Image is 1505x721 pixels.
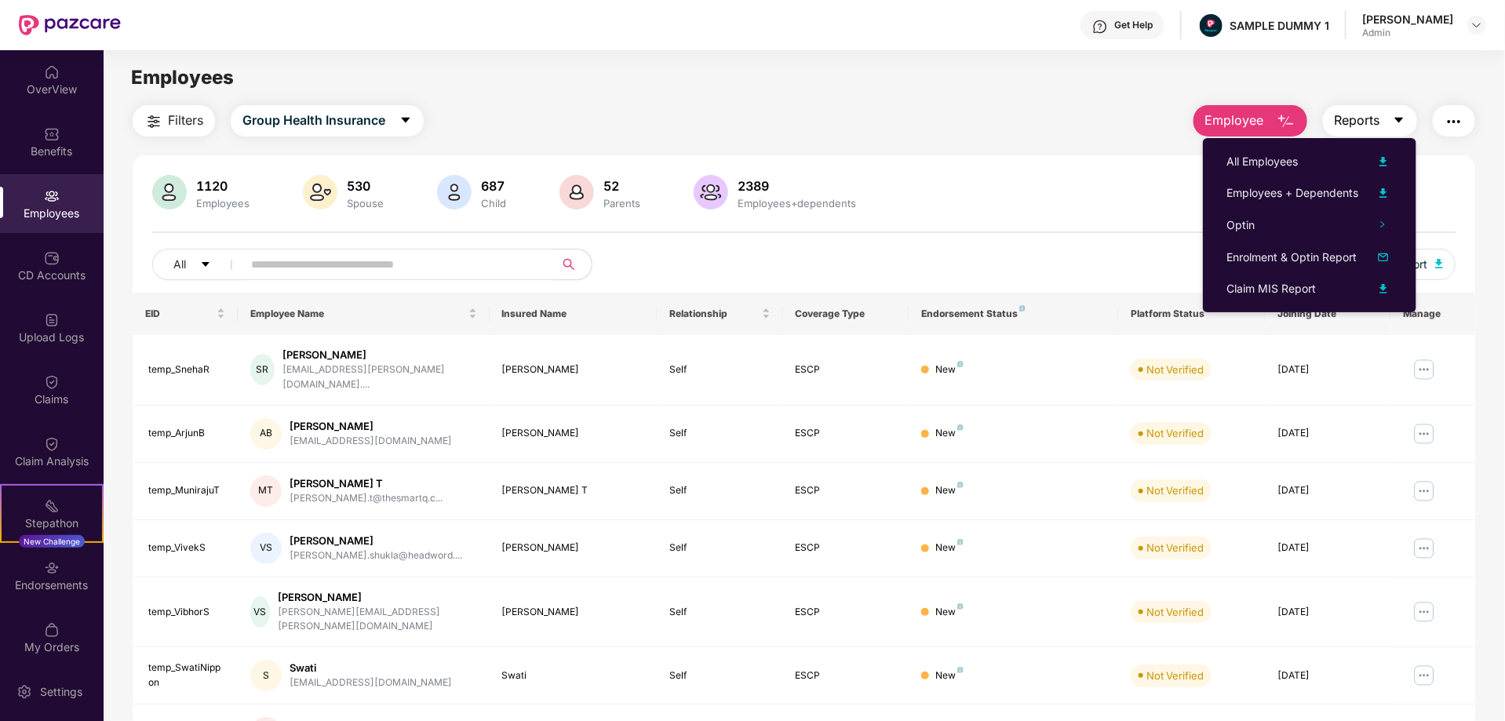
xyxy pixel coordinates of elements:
[1379,220,1387,228] span: right
[1146,482,1204,498] div: Not Verified
[1131,308,1252,320] div: Platform Status
[600,197,643,209] div: Parents
[553,249,592,280] button: search
[669,668,770,683] div: Self
[502,426,645,441] div: [PERSON_NAME]
[144,112,163,131] img: svg+xml;base64,PHN2ZyB4bWxucz0iaHR0cDovL3d3dy53My5vcmcvMjAwMC9zdmciIHdpZHRoPSIyNCIgaGVpZ2h0PSIyNC...
[1362,27,1453,39] div: Admin
[502,668,645,683] div: Swati
[1412,357,1437,382] img: manageButton
[250,596,270,628] div: VS
[1374,152,1393,171] img: svg+xml;base64,PHN2ZyB4bWxucz0iaHR0cDovL3d3dy53My5vcmcvMjAwMC9zdmciIHhtbG5zOnhsaW5rPSJodHRwOi8vd3...
[44,622,60,638] img: svg+xml;base64,PHN2ZyBpZD0iTXlfT3JkZXJzIiBkYXRhLW5hbWU9Ik15IE9yZGVycyIgeG1sbnM9Imh0dHA6Ly93d3cudz...
[935,668,964,683] div: New
[290,533,462,548] div: [PERSON_NAME]
[1435,259,1443,268] img: svg+xml;base64,PHN2ZyB4bWxucz0iaHR0cDovL3d3dy53My5vcmcvMjAwMC9zdmciIHhtbG5zOnhsaW5rPSJodHRwOi8vd3...
[502,541,645,555] div: [PERSON_NAME]
[1278,668,1379,683] div: [DATE]
[152,249,248,280] button: Allcaret-down
[1146,425,1204,441] div: Not Verified
[502,483,645,498] div: [PERSON_NAME] T
[478,178,509,194] div: 687
[1278,362,1379,377] div: [DATE]
[1193,105,1307,137] button: Employee
[44,126,60,142] img: svg+xml;base64,PHN2ZyBpZD0iQmVuZWZpdHMiIHhtbG5zPSJodHRwOi8vd3d3LnczLm9yZy8yMDAwL3N2ZyIgd2lkdGg9Ij...
[957,667,964,673] img: svg+xml;base64,PHN2ZyB4bWxucz0iaHR0cDovL3d3dy53My5vcmcvMjAwMC9zdmciIHdpZHRoPSI4IiBoZWlnaHQ9IjgiIH...
[344,197,387,209] div: Spouse
[1412,479,1437,504] img: manageButton
[1278,426,1379,441] div: [DATE]
[152,175,187,209] img: svg+xml;base64,PHN2ZyB4bWxucz0iaHR0cDovL3d3dy53My5vcmcvMjAwMC9zdmciIHhtbG5zOnhsaW5rPSJodHRwOi8vd3...
[200,259,211,271] span: caret-down
[1146,604,1204,620] div: Not Verified
[16,684,32,700] img: svg+xml;base64,PHN2ZyBpZD0iU2V0dGluZy0yMHgyMCIgeG1sbnM9Imh0dHA6Ly93d3cudzMub3JnLzIwMDAvc3ZnIiB3aW...
[669,541,770,555] div: Self
[935,541,964,555] div: New
[1200,14,1223,37] img: Pazcare_Alternative_logo-01-01.png
[290,675,452,690] div: [EMAIL_ADDRESS][DOMAIN_NAME]
[44,188,60,204] img: svg+xml;base64,PHN2ZyBpZD0iRW1wbG95ZWVzIiB4bWxucz0iaHR0cDovL3d3dy53My5vcmcvMjAwMC9zdmciIHdpZHRoPS...
[1226,184,1358,202] div: Employees + Dependents
[44,498,60,514] img: svg+xml;base64,PHN2ZyB4bWxucz0iaHR0cDovL3d3dy53My5vcmcvMjAwMC9zdmciIHdpZHRoPSIyMSIgaGVpZ2h0PSIyMC...
[935,483,964,498] div: New
[133,105,215,137] button: Filters
[145,308,213,320] span: EID
[344,178,387,194] div: 530
[478,197,509,209] div: Child
[1412,599,1437,625] img: manageButton
[1412,536,1437,561] img: manageButton
[1393,114,1405,128] span: caret-down
[1230,18,1329,33] div: SAMPLE DUMMY 1
[1278,483,1379,498] div: [DATE]
[694,175,728,209] img: svg+xml;base64,PHN2ZyB4bWxucz0iaHR0cDovL3d3dy53My5vcmcvMjAwMC9zdmciIHhtbG5zOnhsaW5rPSJodHRwOi8vd3...
[783,293,909,335] th: Coverage Type
[600,178,643,194] div: 52
[1092,19,1108,35] img: svg+xml;base64,PHN2ZyBpZD0iSGVscC0zMngzMiIgeG1sbnM9Imh0dHA6Ly93d3cudzMub3JnLzIwMDAvc3ZnIiB3aWR0aD...
[935,362,964,377] div: New
[44,312,60,328] img: svg+xml;base64,PHN2ZyBpZD0iVXBsb2FkX0xvZ3MiIGRhdGEtbmFtZT0iVXBsb2FkIExvZ3MiIHhtbG5zPSJodHRwOi8vd3...
[502,362,645,377] div: [PERSON_NAME]
[250,660,282,691] div: S
[193,197,253,209] div: Employees
[1374,248,1393,267] img: svg+xml;base64,PHN2ZyB4bWxucz0iaHR0cDovL3d3dy53My5vcmcvMjAwMC9zdmciIHhtbG5zOnhsaW5rPSJodHRwOi8vd3...
[1019,305,1026,311] img: svg+xml;base64,PHN2ZyB4bWxucz0iaHR0cDovL3d3dy53My5vcmcvMjAwMC9zdmciIHdpZHRoPSI4IiBoZWlnaHQ9IjgiIH...
[657,293,782,335] th: Relationship
[1277,112,1295,131] img: svg+xml;base64,PHN2ZyB4bWxucz0iaHR0cDovL3d3dy53My5vcmcvMjAwMC9zdmciIHhtbG5zOnhsaW5rPSJodHRwOi8vd3...
[1323,105,1417,137] button: Reportscaret-down
[19,535,85,548] div: New Challenge
[957,539,964,545] img: svg+xml;base64,PHN2ZyB4bWxucz0iaHR0cDovL3d3dy53My5vcmcvMjAwMC9zdmciIHdpZHRoPSI4IiBoZWlnaHQ9IjgiIH...
[796,541,896,555] div: ESCP
[437,175,472,209] img: svg+xml;base64,PHN2ZyB4bWxucz0iaHR0cDovL3d3dy53My5vcmcvMjAwMC9zdmciIHhtbG5zOnhsaW5rPSJodHRwOi8vd3...
[1362,12,1453,27] div: [PERSON_NAME]
[1278,605,1379,620] div: [DATE]
[238,293,490,335] th: Employee Name
[133,293,238,335] th: EID
[242,111,385,130] span: Group Health Insurance
[250,475,282,507] div: MT
[921,308,1106,320] div: Endorsement Status
[796,668,896,683] div: ESCP
[1412,663,1437,688] img: manageButton
[44,374,60,390] img: svg+xml;base64,PHN2ZyBpZD0iQ2xhaW0iIHhtbG5zPSJodHRwOi8vd3d3LnczLm9yZy8yMDAwL3N2ZyIgd2lkdGg9IjIwIi...
[19,15,121,35] img: New Pazcare Logo
[303,175,337,209] img: svg+xml;base64,PHN2ZyB4bWxucz0iaHR0cDovL3d3dy53My5vcmcvMjAwMC9zdmciIHhtbG5zOnhsaW5rPSJodHRwOi8vd3...
[490,293,658,335] th: Insured Name
[734,197,859,209] div: Employees+dependents
[1146,668,1204,683] div: Not Verified
[290,434,452,449] div: [EMAIL_ADDRESS][DOMAIN_NAME]
[1146,540,1204,555] div: Not Verified
[35,684,87,700] div: Settings
[148,541,225,555] div: temp_VivekS
[669,605,770,620] div: Self
[957,603,964,610] img: svg+xml;base64,PHN2ZyB4bWxucz0iaHR0cDovL3d3dy53My5vcmcvMjAwMC9zdmciIHdpZHRoPSI4IiBoZWlnaHQ9IjgiIH...
[1445,112,1463,131] img: svg+xml;base64,PHN2ZyB4bWxucz0iaHR0cDovL3d3dy53My5vcmcvMjAwMC9zdmciIHdpZHRoPSIyNCIgaGVpZ2h0PSIyNC...
[1205,111,1264,130] span: Employee
[148,426,225,441] div: temp_ArjunB
[44,436,60,452] img: svg+xml;base64,PHN2ZyBpZD0iQ2xhaW0iIHhtbG5zPSJodHRwOi8vd3d3LnczLm9yZy8yMDAwL3N2ZyIgd2lkdGg9IjIwIi...
[44,250,60,266] img: svg+xml;base64,PHN2ZyBpZD0iQ0RfQWNjb3VudHMiIGRhdGEtbmFtZT0iQ0QgQWNjb3VudHMiIHhtbG5zPSJodHRwOi8vd3...
[1391,293,1475,335] th: Manage
[796,483,896,498] div: ESCP
[282,362,477,392] div: [EMAIL_ADDRESS][PERSON_NAME][DOMAIN_NAME]....
[250,418,282,450] div: AB
[796,605,896,620] div: ESCP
